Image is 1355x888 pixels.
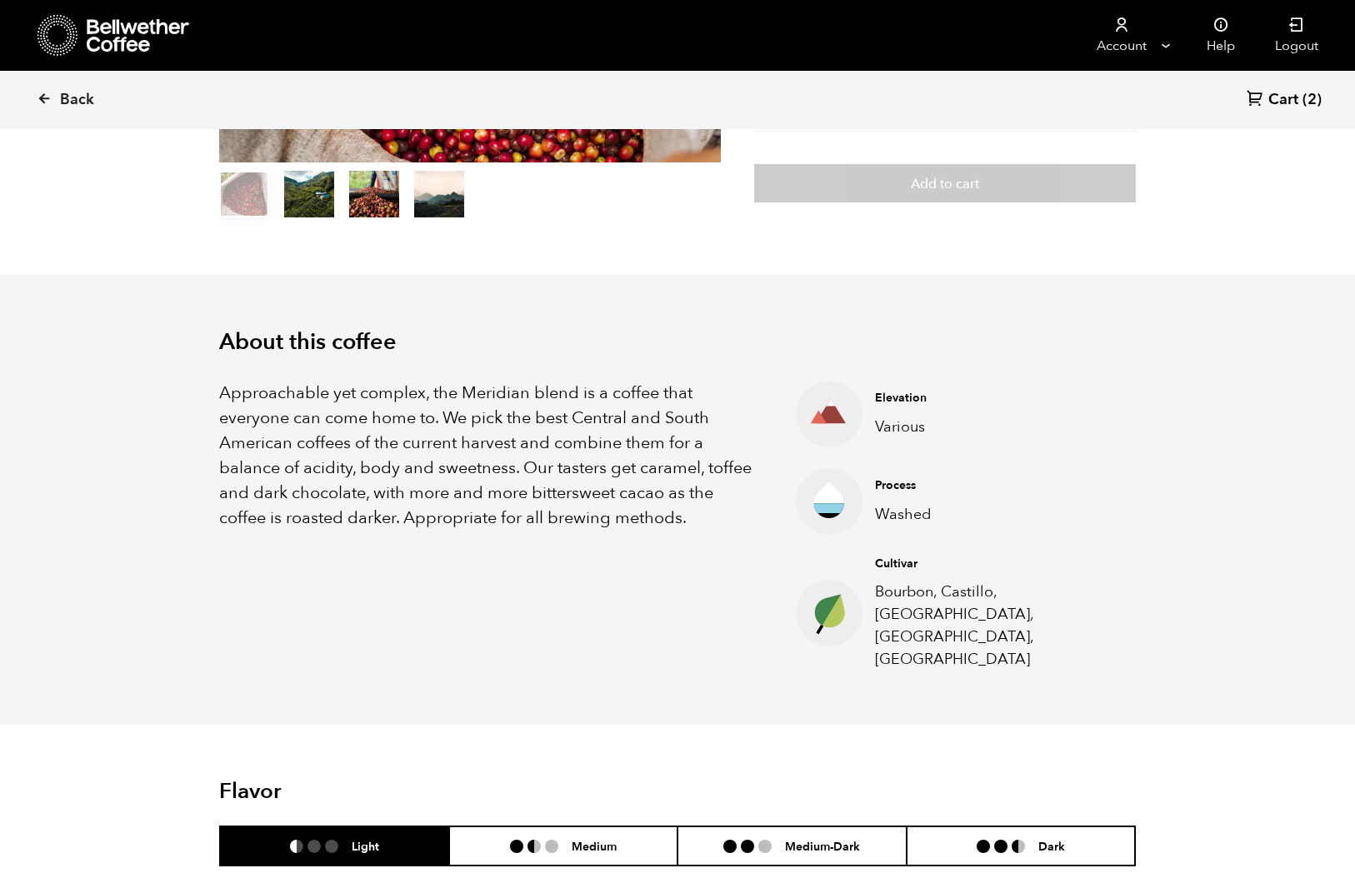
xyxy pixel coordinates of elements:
[875,581,1110,671] p: Bourbon, Castillo, [GEOGRAPHIC_DATA], [GEOGRAPHIC_DATA], [GEOGRAPHIC_DATA]
[754,164,1136,202] button: Add to cart
[1038,839,1065,853] h6: Dark
[572,839,617,853] h6: Medium
[875,416,1110,438] p: Various
[875,556,1110,572] h4: Cultivar
[352,839,379,853] h6: Light
[219,381,754,531] p: Approachable yet complex, the Meridian blend is a coffee that everyone can come home to. We pick ...
[875,390,1110,407] h4: Elevation
[219,329,1136,356] h2: About this coffee
[60,90,94,110] span: Back
[785,839,860,853] h6: Medium-Dark
[1268,90,1298,110] span: Cart
[875,503,1110,526] p: Washed
[219,779,525,805] h2: Flavor
[875,477,1110,494] h4: Process
[1247,89,1322,112] a: Cart (2)
[1302,90,1322,110] span: (2)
